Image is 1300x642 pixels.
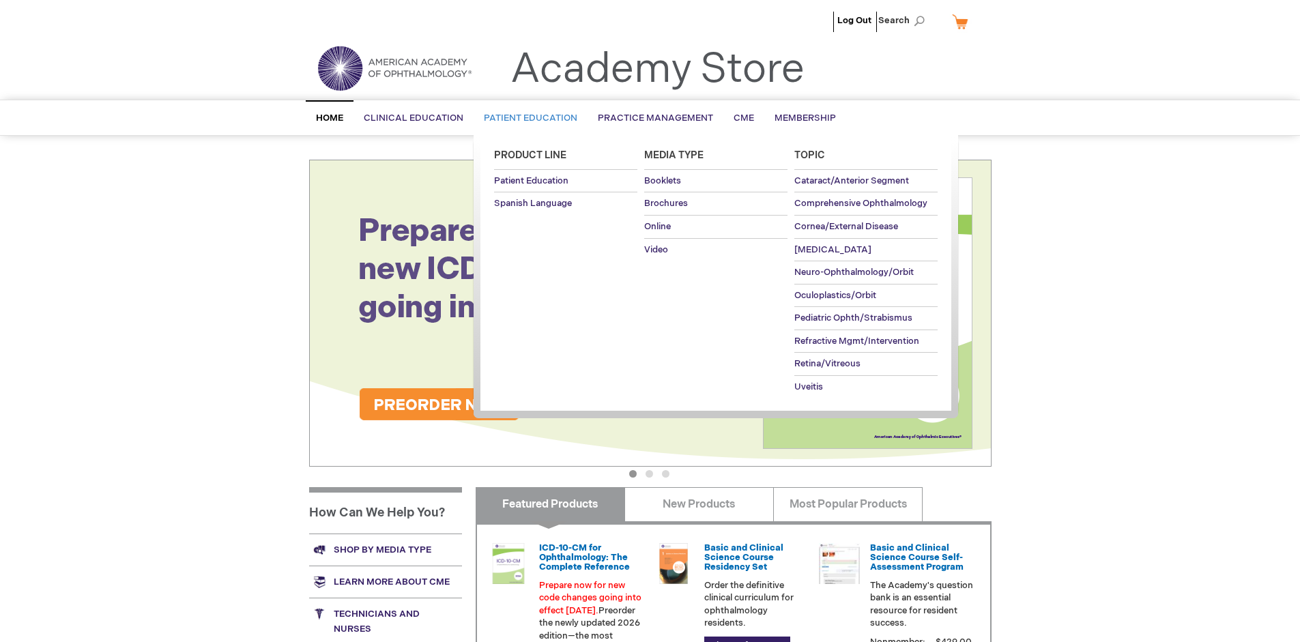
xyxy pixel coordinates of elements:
[794,221,898,232] span: Cornea/External Disease
[488,543,529,584] img: 0120008u_42.png
[484,113,577,123] span: Patient Education
[644,221,671,232] span: Online
[794,358,861,369] span: Retina/Vitreous
[870,542,964,573] a: Basic and Clinical Science Course Self-Assessment Program
[309,487,462,534] h1: How Can We Help You?
[794,267,914,278] span: Neuro-Ophthalmology/Orbit
[794,336,919,347] span: Refractive Mgmt/Intervention
[510,45,805,94] a: Academy Store
[794,381,823,392] span: Uveitis
[644,149,704,161] span: Media Type
[309,534,462,566] a: Shop by media type
[644,244,668,255] span: Video
[539,580,641,616] font: Prepare now for new code changes going into effect [DATE].
[870,579,974,630] p: The Academy's question bank is an essential resource for resident success.
[734,113,754,123] span: CME
[653,543,694,584] img: 02850963u_47.png
[794,149,825,161] span: Topic
[775,113,836,123] span: Membership
[494,198,572,209] span: Spanish Language
[794,290,876,301] span: Oculoplastics/Orbit
[819,543,860,584] img: bcscself_20.jpg
[646,470,653,478] button: 2 of 3
[794,312,912,323] span: Pediatric Ophth/Strabismus
[539,542,630,573] a: ICD-10-CM for Ophthalmology: The Complete Reference
[494,149,566,161] span: Product Line
[794,175,909,186] span: Cataract/Anterior Segment
[704,579,808,630] p: Order the definitive clinical curriculum for ophthalmology residents.
[624,487,774,521] a: New Products
[476,487,625,521] a: Featured Products
[364,113,463,123] span: Clinical Education
[494,175,568,186] span: Patient Education
[644,198,688,209] span: Brochures
[794,198,927,209] span: Comprehensive Ophthalmology
[704,542,783,573] a: Basic and Clinical Science Course Residency Set
[598,113,713,123] span: Practice Management
[773,487,923,521] a: Most Popular Products
[794,244,871,255] span: [MEDICAL_DATA]
[878,7,930,34] span: Search
[309,566,462,598] a: Learn more about CME
[629,470,637,478] button: 1 of 3
[644,175,681,186] span: Booklets
[662,470,669,478] button: 3 of 3
[837,15,871,26] a: Log Out
[316,113,343,123] span: Home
